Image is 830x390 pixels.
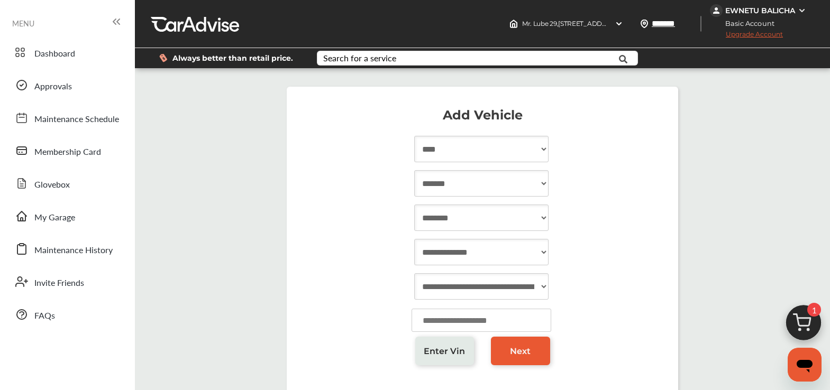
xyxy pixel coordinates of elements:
[34,80,72,94] span: Approvals
[788,348,822,382] iframe: Button to launch messaging window
[10,39,124,66] a: Dashboard
[415,337,475,365] a: Enter Vin
[10,104,124,132] a: Maintenance Schedule
[778,300,829,351] img: cart_icon.3d0951e8.svg
[798,6,806,15] img: WGsFRI8htEPBVLJbROoPRyZpYNWhNONpIPPETTm6eUC0GeLEiAAAAAElFTkSuQmCC
[491,337,550,365] a: Next
[615,20,623,28] img: header-down-arrow.9dd2ce7d.svg
[10,235,124,263] a: Maintenance History
[34,47,75,61] span: Dashboard
[509,20,518,28] img: header-home-logo.8d720a4f.svg
[12,19,34,27] span: MENU
[711,18,782,29] span: Basic Account
[34,145,101,159] span: Membership Card
[710,4,723,17] img: jVpblrzwTbfkPYzPPzSLxeg0AAAAASUVORK5CYII=
[10,301,124,328] a: FAQs
[10,170,124,197] a: Glovebox
[34,178,70,192] span: Glovebox
[424,346,465,356] span: Enter Vin
[10,137,124,164] a: Membership Card
[700,16,701,32] img: header-divider.bc55588e.svg
[159,53,167,62] img: dollor_label_vector.a70140d1.svg
[297,110,668,120] p: Add Vehicle
[34,276,84,290] span: Invite Friends
[10,202,124,230] a: My Garage
[725,6,795,15] div: EWNETU BALICHA
[640,20,649,28] img: location_vector.a44bc228.svg
[510,346,531,356] span: Next
[522,20,727,27] span: Mr. Lube 29 , [STREET_ADDRESS] [GEOGRAPHIC_DATA] , ON L4X 1M3
[710,30,783,43] span: Upgrade Account
[34,113,119,126] span: Maintenance Schedule
[10,268,124,295] a: Invite Friends
[323,54,396,62] div: Search for a service
[172,54,293,62] span: Always better than retail price.
[10,71,124,99] a: Approvals
[34,244,113,257] span: Maintenance History
[34,211,75,225] span: My Garage
[807,303,821,317] span: 1
[34,309,55,323] span: FAQs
